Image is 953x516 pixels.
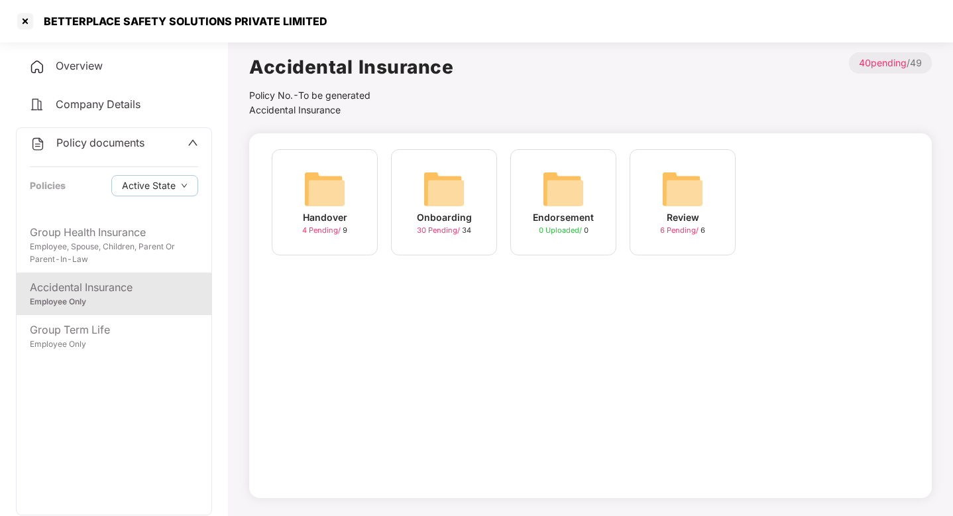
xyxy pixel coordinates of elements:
img: svg+xml;base64,PHN2ZyB4bWxucz0iaHR0cDovL3d3dy53My5vcmcvMjAwMC9zdmciIHdpZHRoPSI2NCIgaGVpZ2h0PSI2NC... [304,168,346,210]
img: svg+xml;base64,PHN2ZyB4bWxucz0iaHR0cDovL3d3dy53My5vcmcvMjAwMC9zdmciIHdpZHRoPSIyNCIgaGVpZ2h0PSIyNC... [30,136,46,152]
div: Accidental Insurance [30,279,198,296]
div: 9 [302,225,347,236]
span: down [181,182,188,190]
span: 30 Pending / [417,226,462,235]
span: 0 Uploaded / [539,226,584,235]
span: up [188,137,198,148]
div: Handover [303,210,347,225]
button: Active Statedown [111,175,198,196]
div: Employee, Spouse, Children, Parent Or Parent-In-Law [30,241,198,266]
span: Active State [122,178,176,193]
span: Overview [56,59,103,72]
div: Employee Only [30,296,198,308]
div: Endorsement [533,210,594,225]
div: Employee Only [30,338,198,351]
img: svg+xml;base64,PHN2ZyB4bWxucz0iaHR0cDovL3d3dy53My5vcmcvMjAwMC9zdmciIHdpZHRoPSIyNCIgaGVpZ2h0PSIyNC... [29,97,45,113]
div: BETTERPLACE SAFETY SOLUTIONS PRIVATE LIMITED [36,15,327,28]
img: svg+xml;base64,PHN2ZyB4bWxucz0iaHR0cDovL3d3dy53My5vcmcvMjAwMC9zdmciIHdpZHRoPSIyNCIgaGVpZ2h0PSIyNC... [29,59,45,75]
div: Group Term Life [30,322,198,338]
div: Review [667,210,699,225]
span: Policy documents [56,136,144,149]
div: Group Health Insurance [30,224,198,241]
div: Policies [30,178,66,193]
div: 0 [539,225,589,236]
span: Accidental Insurance [249,104,341,115]
div: 34 [417,225,471,236]
div: Policy No.- To be generated [249,88,453,103]
img: svg+xml;base64,PHN2ZyB4bWxucz0iaHR0cDovL3d3dy53My5vcmcvMjAwMC9zdmciIHdpZHRoPSI2NCIgaGVpZ2h0PSI2NC... [423,168,465,210]
span: 4 Pending / [302,226,343,235]
img: svg+xml;base64,PHN2ZyB4bWxucz0iaHR0cDovL3d3dy53My5vcmcvMjAwMC9zdmciIHdpZHRoPSI2NCIgaGVpZ2h0PSI2NC... [661,168,704,210]
span: Company Details [56,97,140,111]
h1: Accidental Insurance [249,52,453,82]
p: / 49 [849,52,932,74]
div: Onboarding [417,210,472,225]
span: 40 pending [859,57,907,68]
div: 6 [660,225,705,236]
img: svg+xml;base64,PHN2ZyB4bWxucz0iaHR0cDovL3d3dy53My5vcmcvMjAwMC9zdmciIHdpZHRoPSI2NCIgaGVpZ2h0PSI2NC... [542,168,585,210]
span: 6 Pending / [660,226,701,235]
